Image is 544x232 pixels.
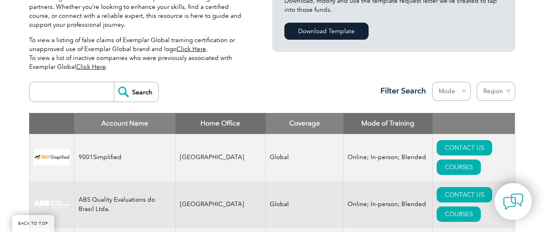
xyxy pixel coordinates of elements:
h3: Filter Search [375,86,426,96]
a: COURSES [437,206,481,222]
th: Account Name: activate to sort column descending [74,113,175,134]
a: Download Template [284,23,369,40]
img: c92924ac-d9bc-ea11-a814-000d3a79823d-logo.jpg [34,200,70,209]
td: Global [266,134,343,181]
td: [GEOGRAPHIC_DATA] [175,134,266,181]
a: CONTACT US [437,187,492,202]
td: ABS Quality Evaluations do Brasil Ltda. [74,181,175,228]
th: Home Office: activate to sort column ascending [175,113,266,134]
img: 37c9c059-616f-eb11-a812-002248153038-logo.png [34,149,70,166]
a: BACK TO TOP [12,215,54,232]
td: Online; In-person; Blended [343,134,433,181]
th: : activate to sort column ascending [433,113,515,134]
td: [GEOGRAPHIC_DATA] [175,181,266,228]
td: 9001Simplified [74,134,175,181]
th: Coverage: activate to sort column ascending [266,113,343,134]
a: Click Here [76,63,106,70]
a: Click Here [177,45,206,53]
a: COURSES [437,160,481,175]
td: Global [266,181,343,228]
th: Mode of Training: activate to sort column ascending [343,113,433,134]
p: To view a listing of false claims of Exemplar Global training certification or unapproved use of ... [29,36,248,71]
a: CONTACT US [437,140,492,155]
input: Search [114,82,158,102]
td: Online; In-person; Blended [343,181,433,228]
img: contact-chat.png [503,192,523,212]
